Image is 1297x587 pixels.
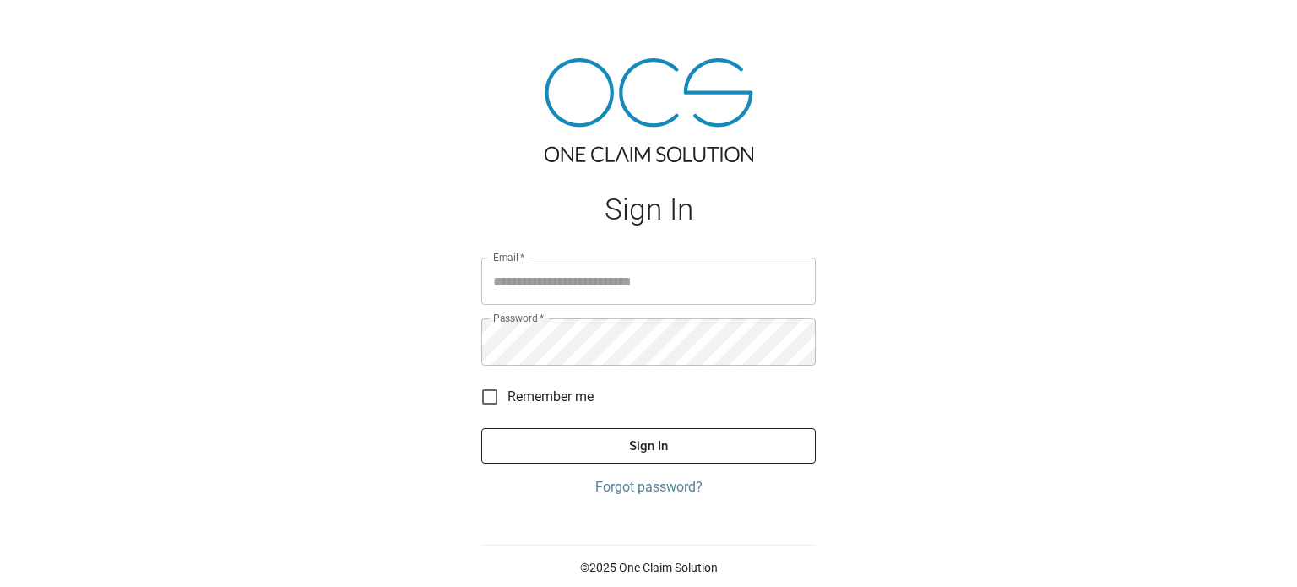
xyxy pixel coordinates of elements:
button: Sign In [481,428,816,464]
a: Forgot password? [481,477,816,497]
label: Password [493,311,544,325]
p: © 2025 One Claim Solution [481,559,816,576]
h1: Sign In [481,193,816,227]
img: ocs-logo-tra.png [545,58,753,162]
span: Remember me [507,387,594,407]
img: ocs-logo-white-transparent.png [20,10,88,44]
label: Email [493,250,525,264]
